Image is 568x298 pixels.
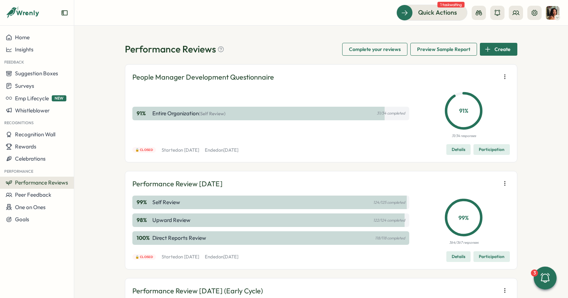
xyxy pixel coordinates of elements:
[205,254,238,260] p: Ended on [DATE]
[418,8,457,17] span: Quick Actions
[480,43,517,56] button: Create
[479,252,504,262] span: Participation
[137,110,151,117] p: 91 %
[135,254,153,259] span: 🔒 Closed
[162,147,199,153] p: Started on [DATE]
[373,218,405,223] p: 122/124 completed
[61,9,68,16] button: Expand sidebar
[15,204,46,211] span: One on Ones
[15,143,36,150] span: Rewards
[162,254,199,260] p: Started on [DATE]
[452,252,465,262] span: Details
[546,6,559,20] img: Viveca Riley
[15,179,68,186] span: Performance Reviews
[199,111,225,116] span: (Self Review)
[452,145,465,155] span: Details
[377,111,405,116] p: 31/34 completed
[132,72,274,83] p: People Manager Development Questionnaire
[531,269,538,277] div: 3
[137,216,151,224] p: 98 %
[495,43,511,55] span: Create
[152,234,206,242] p: Direct Reports Review
[152,110,225,117] p: Entire Organization
[137,198,151,206] p: 99 %
[15,107,50,114] span: Whistleblower
[446,144,471,155] button: Details
[446,251,471,262] button: Details
[373,200,405,205] p: 124/125 completed
[473,251,510,262] button: Participation
[437,2,465,7] span: 1 task waiting
[135,147,153,152] span: 🔒 Closed
[449,240,478,246] p: 364/367 responses
[15,95,49,102] span: Emp Lifecycle
[417,43,470,55] span: Preview Sample Report
[396,5,467,20] button: Quick Actions
[125,43,224,55] h1: Performance Reviews
[15,155,46,162] span: Celebrations
[375,236,405,241] p: 118/118 completed
[446,213,481,222] p: 99 %
[349,43,401,55] span: Complete your reviews
[132,178,223,190] p: Performance Review [DATE]
[534,267,557,289] button: 3
[452,133,476,139] p: 31/34 responses
[15,216,29,223] span: Goals
[15,34,30,41] span: Home
[152,198,180,206] p: Self Review
[446,106,481,115] p: 91 %
[137,234,151,242] p: 100 %
[342,43,407,56] button: Complete your reviews
[15,46,34,53] span: Insights
[152,216,191,224] p: Upward Review
[479,145,504,155] span: Participation
[15,82,34,89] span: Surveys
[15,131,55,138] span: Recognition Wall
[52,95,66,101] span: NEW
[410,43,477,56] button: Preview Sample Report
[205,147,238,153] p: Ended on [DATE]
[473,144,510,155] button: Participation
[15,191,51,198] span: Peer Feedback
[132,286,263,297] p: Performance Review [DATE] (Early Cycle)
[15,70,58,77] span: Suggestion Boxes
